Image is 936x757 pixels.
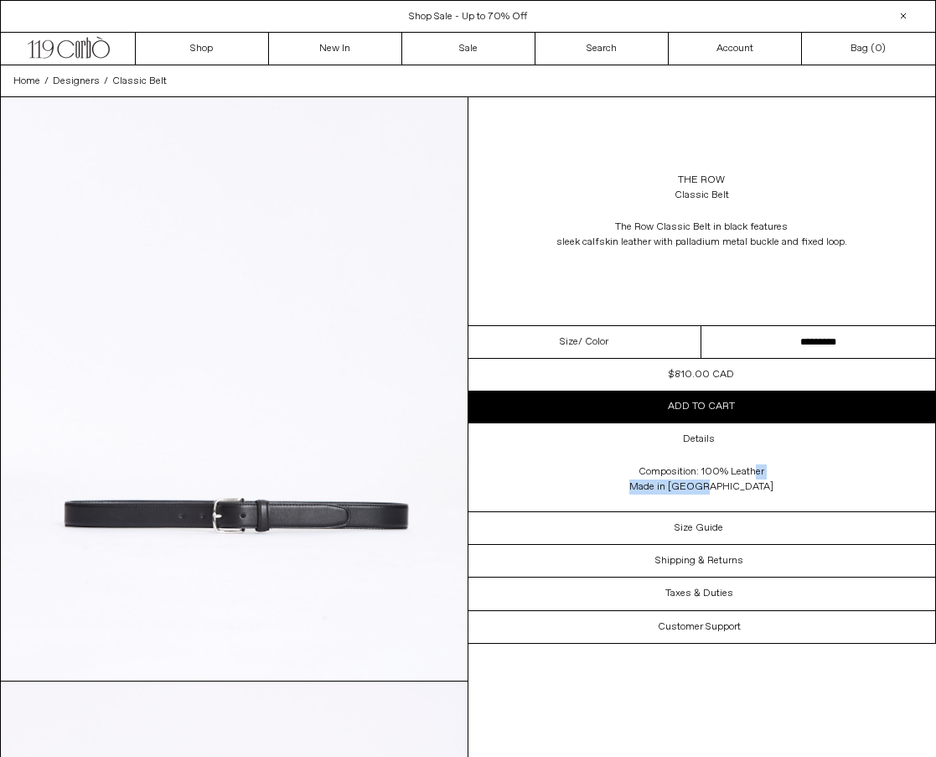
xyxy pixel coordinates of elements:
span: Add to cart [668,400,735,413]
a: Sale [402,33,535,65]
span: / [104,74,108,89]
a: Bag () [802,33,935,65]
div: Classic Belt [675,188,729,203]
span: 0 [875,42,882,55]
span: ) [875,41,886,56]
h3: Taxes & Duties [665,588,733,599]
span: Designers [53,75,100,88]
button: Add to cart [468,391,936,423]
span: / [44,74,49,89]
h3: Customer Support [658,621,741,633]
h3: Shipping & Returns [655,555,743,567]
span: / Color [578,334,608,350]
div: The Row Classic Belt in black features [534,220,869,250]
div: Composition: 100% Leather Made in [GEOGRAPHIC_DATA] [534,456,869,511]
img: 2024-02-2546_1800x1800.jpg [1,97,468,681]
a: Classic Belt [112,74,167,89]
a: Home [13,74,40,89]
span: Classic Belt [112,75,167,88]
a: Shop Sale - Up to 70% Off [409,10,527,23]
a: Search [535,33,669,65]
a: Shop [136,33,269,65]
a: Account [669,33,802,65]
a: New In [269,33,402,65]
h3: Details [683,433,715,445]
a: The Row [678,173,725,188]
span: Size [560,334,578,350]
span: Home [13,75,40,88]
a: Designers [53,74,100,89]
h3: Size Guide [675,522,723,534]
div: $810.00 CAD [669,367,734,382]
span: sleek calfskin leather with palladium metal buckle and fixed loop. [556,235,847,250]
